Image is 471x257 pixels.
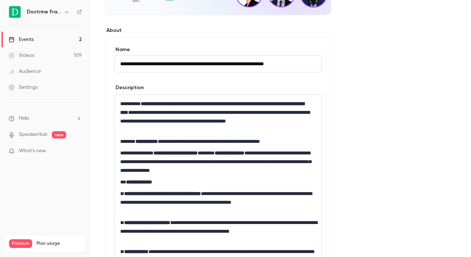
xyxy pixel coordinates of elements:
span: What's new [19,147,46,155]
img: Doctrine France [9,6,21,18]
span: Premium [9,239,32,248]
span: Plan usage [37,241,81,246]
span: new [52,131,66,138]
div: Videos [9,52,34,59]
label: Description [114,84,144,91]
label: Name [114,46,322,53]
label: About [105,27,331,34]
li: help-dropdown-opener [9,115,82,122]
div: Settings [9,84,38,91]
div: Events [9,36,34,43]
iframe: Noticeable Trigger [73,148,82,154]
span: Help [19,115,29,122]
a: SpeakerHub [19,131,47,138]
div: Audience [9,68,41,75]
h6: Doctrine France [27,8,61,16]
